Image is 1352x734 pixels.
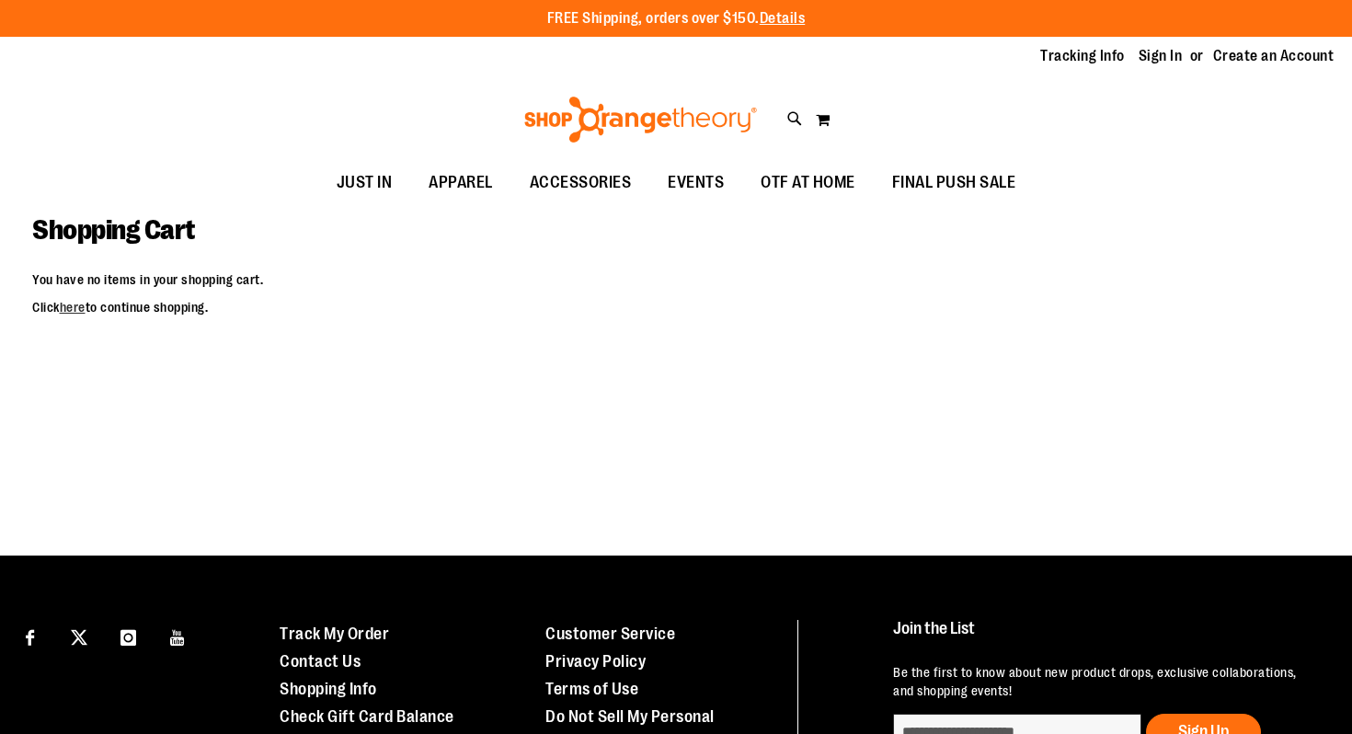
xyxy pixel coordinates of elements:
a: Contact Us [280,652,361,671]
a: Check Gift Card Balance [280,707,454,726]
a: here [60,300,86,315]
a: Create an Account [1213,46,1335,66]
img: Twitter [71,629,87,646]
p: Be the first to know about new product drops, exclusive collaborations, and shopping events! [893,663,1316,700]
p: Click to continue shopping. [32,298,1320,316]
span: FINAL PUSH SALE [892,162,1016,203]
a: Details [760,10,806,27]
span: Shopping Cart [32,214,195,246]
a: Visit our Facebook page [14,620,46,652]
a: EVENTS [649,162,742,204]
a: Tracking Info [1040,46,1125,66]
a: Shopping Info [280,680,377,698]
a: Privacy Policy [545,652,646,671]
a: JUST IN [318,162,411,204]
img: Shop Orangetheory [521,97,760,143]
a: FINAL PUSH SALE [874,162,1035,204]
span: APPAREL [429,162,493,203]
a: Customer Service [545,625,675,643]
a: Visit our X page [63,620,96,652]
a: Terms of Use [545,680,638,698]
a: ACCESSORIES [511,162,650,204]
p: FREE Shipping, orders over $150. [547,8,806,29]
a: Track My Order [280,625,389,643]
span: JUST IN [337,162,393,203]
a: Visit our Youtube page [162,620,194,652]
a: OTF AT HOME [742,162,874,204]
span: OTF AT HOME [761,162,855,203]
a: Sign In [1139,46,1183,66]
p: You have no items in your shopping cart. [32,270,1320,289]
a: APPAREL [410,162,511,204]
span: ACCESSORIES [530,162,632,203]
span: EVENTS [668,162,724,203]
h4: Join the List [893,620,1316,654]
a: Visit our Instagram page [112,620,144,652]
